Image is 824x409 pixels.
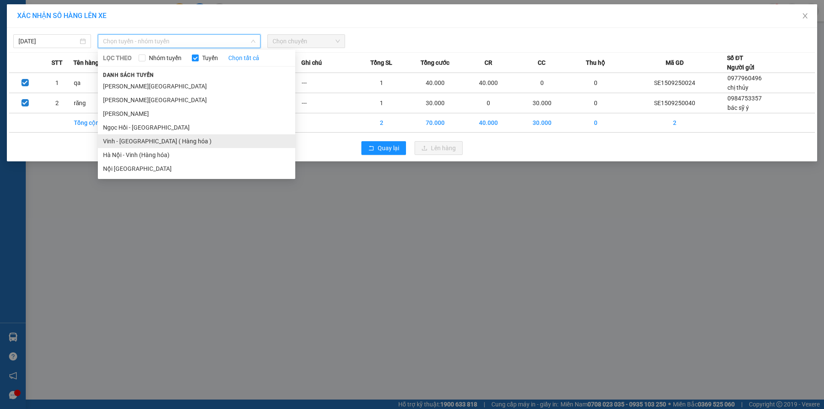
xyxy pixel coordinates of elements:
td: 0 [569,73,622,93]
li: [PERSON_NAME][GEOGRAPHIC_DATA] [98,93,295,107]
span: close [802,12,809,19]
span: rollback [368,145,374,152]
td: 0 [569,113,622,133]
td: 0 [515,73,569,93]
button: rollbackQuay lại [361,141,406,155]
td: 0 [569,93,622,113]
td: 0 [462,93,515,113]
td: 2 [41,93,73,113]
span: Nhóm tuyến [145,53,185,63]
td: 40.000 [462,113,515,133]
span: Tổng SL [370,58,392,67]
td: 40.000 [408,73,462,93]
td: 2 [622,113,727,133]
strong: CHUYỂN PHÁT NHANH AN PHÚ QUÝ [14,7,76,35]
li: Hà Nội - Vinh (Hàng hóa) [98,148,295,162]
li: [PERSON_NAME][GEOGRAPHIC_DATA] [98,79,295,93]
span: Ghi chú [301,58,322,67]
span: LỌC THEO [103,53,132,63]
td: SE1509250040 [622,93,727,113]
li: Vinh - [GEOGRAPHIC_DATA] ( Hàng hóa ) [98,134,295,148]
span: XÁC NHẬN SỐ HÀNG LÊN XE [17,12,106,20]
span: Quay lại [378,143,399,153]
td: qa [73,73,127,93]
input: 15/09/2025 [18,36,78,46]
span: [GEOGRAPHIC_DATA], [GEOGRAPHIC_DATA] ↔ [GEOGRAPHIC_DATA] [13,36,77,66]
span: Thu hộ [586,58,605,67]
span: STT [51,58,63,67]
td: --- [301,93,355,113]
td: 1 [354,93,408,113]
span: Chọn chuyến [273,35,340,48]
td: 1 [41,73,73,93]
td: 70.000 [408,113,462,133]
span: Chọn tuyến - nhóm tuyến [103,35,255,48]
td: --- [301,73,355,93]
td: Tổng cộng [73,113,127,133]
button: uploadLên hàng [415,141,463,155]
span: down [251,39,256,44]
span: Tuyến [199,53,221,63]
img: logo [4,46,12,89]
span: chị thủy [727,84,748,91]
li: Nội [GEOGRAPHIC_DATA] [98,162,295,176]
button: Close [793,4,817,28]
span: Tổng cước [421,58,449,67]
li: [PERSON_NAME] [98,107,295,121]
td: 30.000 [515,93,569,113]
span: CR [485,58,492,67]
span: 0984753357 [727,95,762,102]
span: Tên hàng [73,58,99,67]
div: Số ĐT Người gửi [727,53,754,72]
td: 40.000 [462,73,515,93]
a: Chọn tất cả [228,53,259,63]
li: Ngọc Hồi - [GEOGRAPHIC_DATA] [98,121,295,134]
td: SE1509250024 [622,73,727,93]
td: 1 [354,73,408,93]
td: răng [73,93,127,113]
td: 30.000 [408,93,462,113]
span: bác sỹ ý [727,104,749,111]
span: 0977960496 [727,75,762,82]
span: CC [538,58,545,67]
span: Danh sách tuyến [98,71,159,79]
td: 2 [354,113,408,133]
td: 30.000 [515,113,569,133]
span: Mã GD [666,58,684,67]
